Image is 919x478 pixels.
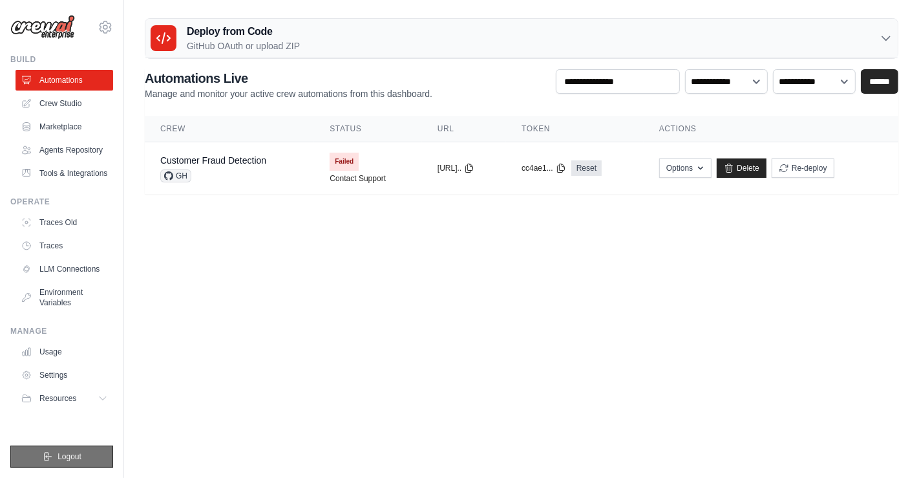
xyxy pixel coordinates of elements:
a: Environment Variables [16,282,113,313]
div: Manage [10,326,113,336]
button: Logout [10,446,113,468]
th: Crew [145,116,314,142]
p: GitHub OAuth or upload ZIP [187,39,300,52]
p: Manage and monitor your active crew automations from this dashboard. [145,87,432,100]
span: Logout [58,451,81,462]
th: Token [506,116,644,142]
span: GH [160,169,191,182]
a: Automations [16,70,113,91]
div: Build [10,54,113,65]
a: Traces Old [16,212,113,233]
a: Delete [717,158,766,178]
a: Customer Fraud Detection [160,155,266,166]
a: Marketplace [16,116,113,137]
a: Agents Repository [16,140,113,160]
a: Tools & Integrations [16,163,113,184]
a: Reset [571,160,602,176]
button: Options [659,158,712,178]
span: Resources [39,393,76,404]
img: Logo [10,15,75,39]
a: Contact Support [330,173,386,184]
button: Re-deploy [772,158,834,178]
a: LLM Connections [16,259,113,279]
th: Actions [644,116,898,142]
a: Traces [16,235,113,256]
div: Operate [10,197,113,207]
button: Resources [16,388,113,409]
span: Failed [330,153,359,171]
a: Usage [16,342,113,362]
th: URL [422,116,506,142]
a: Settings [16,365,113,386]
button: cc4ae1... [522,163,566,173]
a: Crew Studio [16,93,113,114]
h3: Deploy from Code [187,24,300,39]
h2: Automations Live [145,69,432,87]
th: Status [314,116,422,142]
